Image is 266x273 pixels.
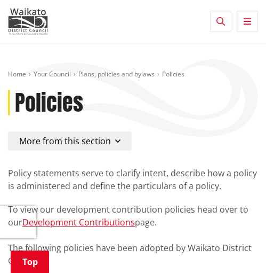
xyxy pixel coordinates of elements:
span: Policies [162,69,184,79]
button: More from this section [8,131,132,151]
nav: breadcrumb [8,70,258,79]
a: Development Contributions [22,216,135,228]
a: Top [11,251,49,273]
h1: Policies [15,90,83,115]
a: Plans, policies and bylaws [78,69,155,79]
a: Your Council [34,69,71,79]
img: Waikato District Council - Te Kaunihera aa Takiwaa o Waikato [8,8,48,35]
span: More from this section [19,135,111,147]
p: Policy statements serve to clarify intent, describe how a policy is administered and define the p... [8,167,258,192]
a: Home [8,69,26,79]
